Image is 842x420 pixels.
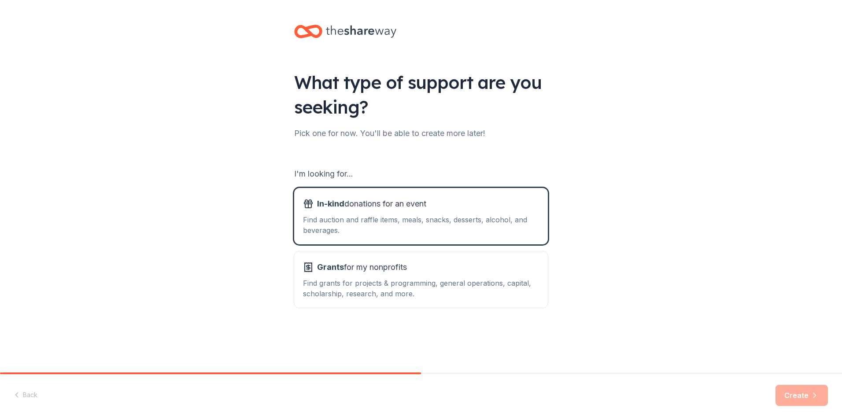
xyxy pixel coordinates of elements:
span: for my nonprofits [317,260,407,274]
div: What type of support are you seeking? [294,70,548,119]
button: In-kinddonations for an eventFind auction and raffle items, meals, snacks, desserts, alcohol, and... [294,188,548,244]
span: donations for an event [317,197,426,211]
div: Find auction and raffle items, meals, snacks, desserts, alcohol, and beverages. [303,214,539,236]
button: Grantsfor my nonprofitsFind grants for projects & programming, general operations, capital, schol... [294,251,548,308]
div: I'm looking for... [294,167,548,181]
span: Grants [317,262,344,272]
div: Pick one for now. You'll be able to create more later! [294,126,548,140]
span: In-kind [317,199,344,208]
div: Find grants for projects & programming, general operations, capital, scholarship, research, and m... [303,278,539,299]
